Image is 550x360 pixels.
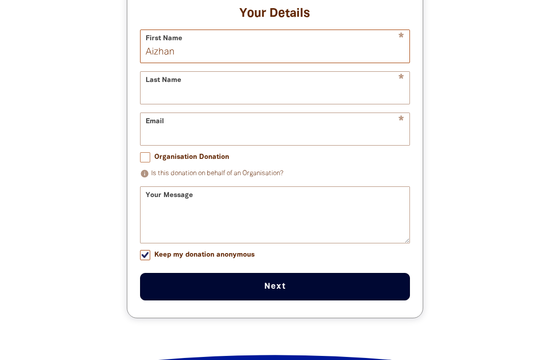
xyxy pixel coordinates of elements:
input: Keep my donation anonymous [140,250,150,260]
span: Keep my donation anonymous [154,250,255,260]
button: Next [140,273,410,300]
input: Organisation Donation [140,152,150,162]
span: Organisation Donation [154,152,229,162]
i: info [140,169,149,178]
p: Is this donation on behalf of an Organisation? [140,168,410,180]
h3: Your Details [140,6,410,21]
